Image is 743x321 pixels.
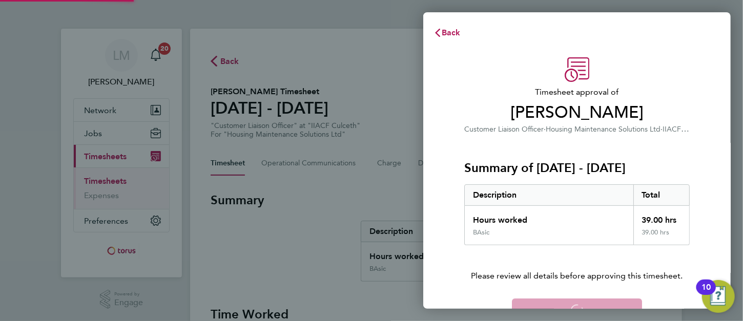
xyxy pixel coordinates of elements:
div: Summary of 29 Sep - 05 Oct 2025 [464,184,690,245]
div: Hours worked [465,206,633,228]
div: 10 [701,287,711,301]
span: [PERSON_NAME] [464,102,690,123]
div: 39.00 hrs [633,206,690,228]
p: Please review all details before approving this timesheet. [452,245,702,282]
div: Description [465,185,633,205]
span: Customer Liaison Officer [464,125,544,134]
h3: Summary of [DATE] - [DATE] [464,160,690,176]
div: 39.00 hrs [633,228,690,245]
span: Housing Maintenance Solutions Ltd [546,125,661,134]
button: Open Resource Center, 10 new notifications [702,280,735,313]
span: Back [442,28,461,37]
span: · [544,125,546,134]
div: BAsic [473,228,489,237]
span: IIACF Culceth [663,124,708,134]
span: · [661,125,663,134]
span: Timesheet approval of [464,86,690,98]
button: Back [423,23,471,43]
div: Total [633,185,690,205]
